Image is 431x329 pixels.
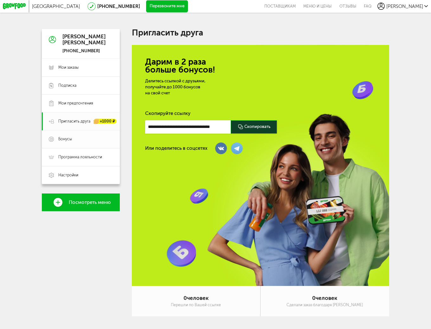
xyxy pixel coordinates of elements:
[145,58,376,73] h2: Дарим в 2 раза больше бонусов!
[312,295,316,301] span: 0
[286,302,363,307] div: Сделали заказ благодаря [PERSON_NAME]
[62,48,106,54] div: [PHONE_NUMBER]
[145,111,376,117] div: Скопируйте ссылку
[94,119,117,124] div: +1000 ₽
[58,136,72,142] span: Бонусы
[145,78,285,96] div: Делитесь ссылкой с друзьями, получайте до 1000 бонусов на свой счет
[42,112,120,130] a: Пригласить друга +1000 ₽
[312,295,337,301] div: человек
[183,295,187,301] span: 0
[58,173,78,178] span: Настройки
[58,101,93,106] span: Мои предпочтения
[69,200,111,205] span: Посмотреть меню
[97,3,140,9] a: [PHONE_NUMBER]
[42,59,120,77] a: Мои заказы
[42,193,120,212] a: Посмотреть меню
[62,34,106,46] div: [PERSON_NAME] [PERSON_NAME]
[146,0,188,12] button: Перезвоните мне
[42,148,120,166] a: Программа лояльности
[32,3,80,9] span: [GEOGRAPHIC_DATA]
[171,302,221,307] div: Перешли по Вашей ссылке
[42,94,120,112] a: Мои предпочтения
[42,77,120,95] a: Подписка
[145,145,208,151] div: Или поделитесь в соцсетях
[58,83,76,88] span: Подписка
[42,130,120,149] a: Бонусы
[58,119,90,124] span: Пригласить друга
[58,155,102,160] span: Программа лояльности
[42,166,120,184] a: Настройки
[183,295,209,301] div: человек
[386,3,423,9] span: [PERSON_NAME]
[58,65,79,70] span: Мои заказы
[132,29,389,37] h1: Пригласить друга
